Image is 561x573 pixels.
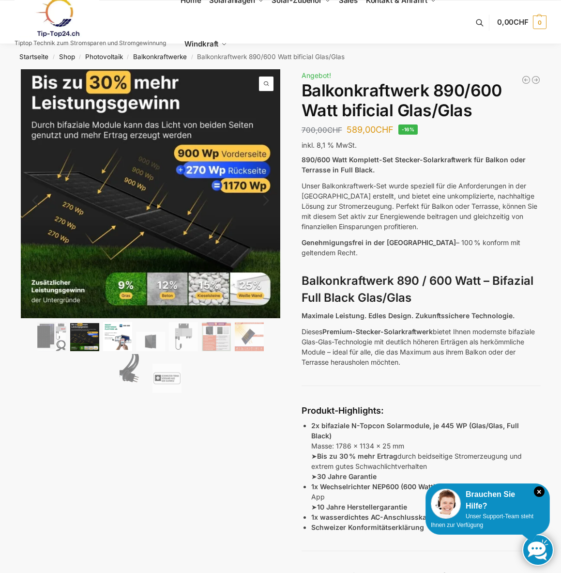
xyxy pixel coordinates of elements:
[317,472,377,480] strong: 30 Jahre Garantie
[322,327,433,336] strong: Premium-Stecker-Solarkraftwerk
[37,322,66,351] img: Bificiales Hochleistungsmodul
[302,238,456,247] span: Genehmigungsfrei in der [GEOGRAPHIC_DATA]
[181,22,231,66] a: Windkraft
[70,323,99,351] img: Balkonkraftwerk 890/600 Watt bificial Glas/Glas – Bild 2
[280,69,541,330] img: Balkonkraftwerk 890/600 Watt bificial Glas/Glas 5
[311,420,541,481] p: Masse: 1786 x 1134 x 25 mm ➤ durch beidseitige Stromerzeugung und extrem gutes Schwachlichtverhal...
[184,39,218,48] span: Windkraft
[317,452,397,460] strong: Bis zu 30 % mehr Ertrag
[327,125,342,135] span: CHF
[533,15,546,29] span: 0
[311,523,424,531] strong: Schweizer Konformitätserklärung
[311,482,436,491] strong: 1x Wechselrichter NEP600 (600 Watt)
[514,17,529,27] span: CHF
[302,326,541,367] p: Dieses bietet Ihnen modernste bifaziale Glas-Glas-Technologie mit deutlich höheren Erträgen als h...
[19,53,48,61] a: Startseite
[136,332,165,351] img: Maysun
[120,354,149,393] img: Anschlusskabel-3meter_schweizer-stecker
[123,53,133,61] span: /
[497,17,529,27] span: 0,00
[103,322,132,351] img: Balkonkraftwerk 890/600 Watt bificial Glas/Glas – Bild 3
[48,53,59,61] span: /
[521,75,531,85] a: 890/600 Watt Solarkraftwerk + 2,7 KW Batteriespeicher Genehmigungsfrei
[302,125,342,135] bdi: 700,00
[133,53,187,61] a: Balkonkraftwerke
[302,311,515,320] strong: Maximale Leistung. Edles Design. Zukunftssichere Technologie.
[169,322,198,351] img: Balkonkraftwerk 890/600 Watt bificial Glas/Glas – Bild 5
[302,274,533,305] strong: Balkonkraftwerk 890 / 600 Watt – Bifazial Full Black Glas/Glas
[431,513,533,528] span: Unser Support-Team steht Ihnen zur Verfügung
[317,503,407,511] strong: 10 Jahre Herstellergarantie
[202,322,231,351] img: Bificial im Vergleich zu billig Modulen
[302,71,331,79] span: Angebot!
[431,489,461,519] img: Customer service
[347,124,394,135] bdi: 589,00
[311,513,456,521] strong: 1x wasserdichtes AC-Anschlusskabel (5 m)
[376,124,394,135] span: CHF
[302,181,541,232] p: Unser Balkonkraftwerk-Set wurde speziell für die Anforderungen in der [GEOGRAPHIC_DATA] erstellt,...
[75,53,85,61] span: /
[15,40,166,46] p: Tiptop Technik zum Stromsparen und Stromgewinnung
[534,486,545,497] i: Schließen
[497,8,546,37] a: 0,00CHF 0
[302,155,526,174] strong: 890/600 Watt Komplett-Set Stecker-Solarkraftwerk für Balkon oder Terrasse in Full Black.
[302,81,541,121] h1: Balkonkraftwerk 890/600 Watt bificial Glas/Glas
[302,405,384,416] strong: Produkt-Highlights:
[85,53,123,61] a: Photovoltaik
[398,124,418,135] span: -16%
[311,481,541,512] p: mit WLAN-Funktion & deutscher App ➤
[431,489,545,512] div: Brauchen Sie Hilfe?
[531,75,541,85] a: Steckerkraftwerk 890/600 Watt, mit Ständer für Terrasse inkl. Lieferung
[311,421,519,440] strong: 2x bifaziale N-Topcon Solarmodule, je 445 WP (Glas/Glas, Full Black)
[152,364,182,393] img: Balkonkraftwerk 890/600 Watt bificial Glas/Glas – Bild 9
[59,53,75,61] a: Shop
[235,322,264,351] img: Bificial 30 % mehr Leistung
[302,141,357,149] span: inkl. 8,1 % MwSt.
